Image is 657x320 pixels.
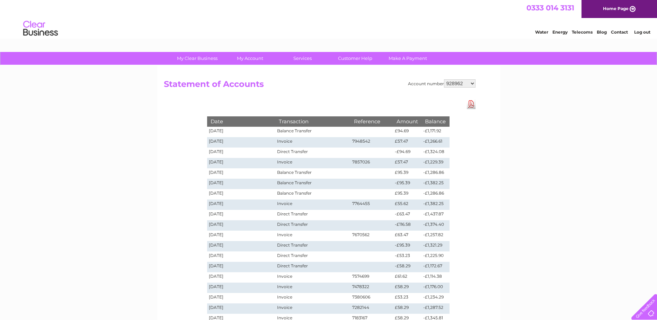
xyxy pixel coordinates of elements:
th: Reference [350,116,393,126]
td: 7478322 [350,283,393,293]
td: Direct Transfer [275,251,350,262]
td: £57.47 [393,158,421,168]
a: Telecoms [572,29,593,35]
td: £63.47 [393,231,421,241]
td: £94.69 [393,127,421,137]
td: Invoice [275,303,350,314]
a: Energy [552,29,568,35]
td: [DATE] [207,293,276,303]
img: logo.png [23,18,58,39]
td: [DATE] [207,231,276,241]
td: -£95.39 [393,179,421,189]
td: -£1,225.90 [421,251,449,262]
td: Direct Transfer [275,220,350,231]
td: Invoice [275,199,350,210]
a: Services [274,52,331,65]
a: My Clear Business [169,52,226,65]
td: Direct Transfer [275,241,350,251]
td: Balance Transfer [275,179,350,189]
td: 7282144 [350,303,393,314]
td: £95.39 [393,168,421,179]
td: [DATE] [207,210,276,220]
td: Direct Transfer [275,210,350,220]
td: -£1,321.29 [421,241,449,251]
td: Balance Transfer [275,189,350,199]
td: 7857026 [350,158,393,168]
td: -£1,176.00 [421,283,449,293]
td: -£1,287.52 [421,303,449,314]
a: Download Pdf [467,99,476,109]
td: 7948542 [350,137,393,148]
td: -£94.69 [393,148,421,158]
td: Invoice [275,158,350,168]
td: [DATE] [207,220,276,231]
a: Make A Payment [379,52,436,65]
td: [DATE] [207,199,276,210]
td: Balance Transfer [275,168,350,179]
td: [DATE] [207,189,276,199]
td: Invoice [275,137,350,148]
td: -£1,324.08 [421,148,449,158]
td: Invoice [275,272,350,283]
td: -£1,382.25 [421,199,449,210]
td: -£58.29 [393,262,421,272]
td: Balance Transfer [275,127,350,137]
th: Date [207,116,276,126]
td: 7764455 [350,199,393,210]
td: [DATE] [207,127,276,137]
td: -£1,234.29 [421,293,449,303]
td: Invoice [275,293,350,303]
td: [DATE] [207,262,276,272]
td: -£1,286.86 [421,189,449,199]
td: 7380606 [350,293,393,303]
td: -£1,266.61 [421,137,449,148]
td: 7574699 [350,272,393,283]
td: -£53.23 [393,251,421,262]
a: Log out [634,29,650,35]
td: [DATE] [207,241,276,251]
td: £55.62 [393,199,421,210]
td: -£1,437.87 [421,210,449,220]
td: [DATE] [207,158,276,168]
a: My Account [221,52,278,65]
td: Invoice [275,283,350,293]
td: [DATE] [207,137,276,148]
td: -£1,114.38 [421,272,449,283]
th: Balance [421,116,449,126]
a: Water [535,29,548,35]
th: Amount [393,116,421,126]
td: [DATE] [207,148,276,158]
td: £61.62 [393,272,421,283]
a: 0333 014 3131 [526,3,574,12]
td: -£1,229.39 [421,158,449,168]
td: -£95.39 [393,241,421,251]
td: £53.23 [393,293,421,303]
a: Customer Help [327,52,384,65]
td: [DATE] [207,251,276,262]
td: -£1,172.67 [421,262,449,272]
td: £58.29 [393,283,421,293]
td: £95.39 [393,189,421,199]
td: Invoice [275,231,350,241]
td: -£1,374.40 [421,220,449,231]
h2: Statement of Accounts [164,79,476,92]
a: Contact [611,29,628,35]
td: Direct Transfer [275,262,350,272]
th: Transaction [275,116,350,126]
td: [DATE] [207,272,276,283]
td: £57.47 [393,137,421,148]
td: [DATE] [207,303,276,314]
div: Clear Business is a trading name of Verastar Limited (registered in [GEOGRAPHIC_DATA] No. 3667643... [165,4,492,34]
td: -£1,257.82 [421,231,449,241]
td: [DATE] [207,179,276,189]
td: -£1,171.92 [421,127,449,137]
a: Blog [597,29,607,35]
td: [DATE] [207,283,276,293]
td: £58.29 [393,303,421,314]
div: Account number [408,79,476,88]
td: -£1,382.25 [421,179,449,189]
td: Direct Transfer [275,148,350,158]
td: [DATE] [207,168,276,179]
td: -£63.47 [393,210,421,220]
